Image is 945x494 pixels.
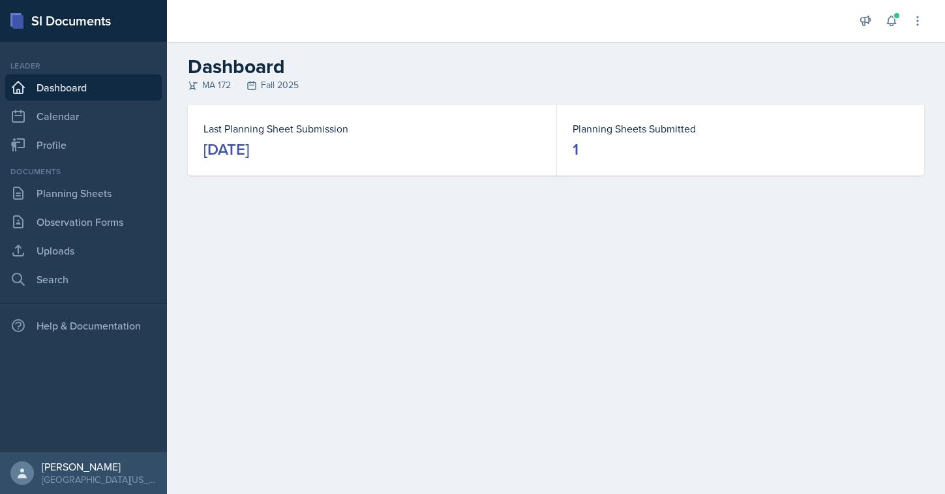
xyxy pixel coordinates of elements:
a: Calendar [5,103,162,129]
a: Observation Forms [5,209,162,235]
a: Planning Sheets [5,180,162,206]
h2: Dashboard [188,55,924,78]
a: Dashboard [5,74,162,100]
dt: Last Planning Sheet Submission [203,121,541,136]
div: [GEOGRAPHIC_DATA][US_STATE] in [GEOGRAPHIC_DATA] [42,473,157,486]
div: Help & Documentation [5,313,162,339]
div: [PERSON_NAME] [42,460,157,473]
a: Uploads [5,238,162,264]
div: 1 [573,139,578,160]
a: Profile [5,132,162,158]
div: Documents [5,166,162,178]
dt: Planning Sheets Submitted [573,121,909,136]
a: Search [5,266,162,292]
div: MA 172 Fall 2025 [188,78,924,92]
div: Leader [5,60,162,72]
div: [DATE] [203,139,249,160]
